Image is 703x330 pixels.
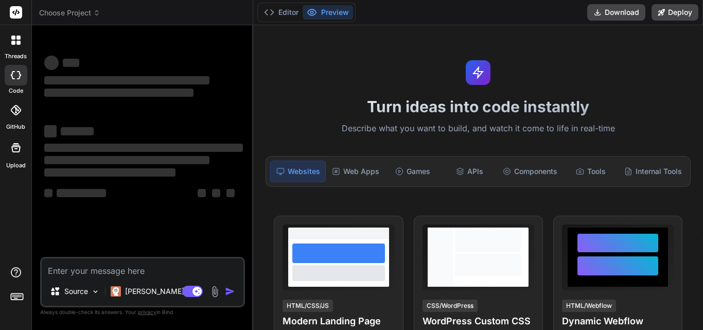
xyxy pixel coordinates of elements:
label: code [9,86,23,95]
span: ‌ [44,144,243,152]
div: CSS/WordPress [423,300,478,312]
div: Internal Tools [620,161,686,182]
span: Choose Project [39,8,100,18]
span: ‌ [44,125,57,137]
div: HTML/CSS/JS [283,300,333,312]
span: ‌ [61,127,94,135]
label: GitHub [6,123,25,131]
span: ‌ [212,189,220,197]
button: Editor [260,5,303,20]
span: ‌ [63,59,79,67]
h4: Modern Landing Page [283,314,394,328]
span: ‌ [44,156,209,164]
label: threads [5,52,27,61]
h4: WordPress Custom CSS [423,314,534,328]
div: Web Apps [328,161,383,182]
div: Games [385,161,440,182]
span: ‌ [44,189,52,197]
span: ‌ [198,189,206,197]
p: [PERSON_NAME] 4 S.. [125,286,202,297]
img: Pick Models [91,287,100,296]
p: Always double-check its answers. Your in Bind [40,307,245,317]
button: Deploy [652,4,698,21]
span: ‌ [44,76,209,84]
div: HTML/Webflow [562,300,616,312]
span: ‌ [44,168,175,177]
span: ‌ [44,56,59,70]
p: Source [64,286,88,297]
div: Components [499,161,561,182]
div: APIs [442,161,497,182]
h1: Turn ideas into code instantly [259,97,697,116]
span: privacy [138,309,156,315]
img: attachment [209,286,221,298]
img: icon [225,286,235,297]
button: Download [587,4,645,21]
div: Websites [270,161,326,182]
img: Claude 4 Sonnet [111,286,121,297]
label: Upload [6,161,26,170]
div: Tools [564,161,618,182]
button: Preview [303,5,353,20]
span: ‌ [57,189,106,197]
span: ‌ [44,89,194,97]
p: Describe what you want to build, and watch it come to life in real-time [259,122,697,135]
span: ‌ [226,189,235,197]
